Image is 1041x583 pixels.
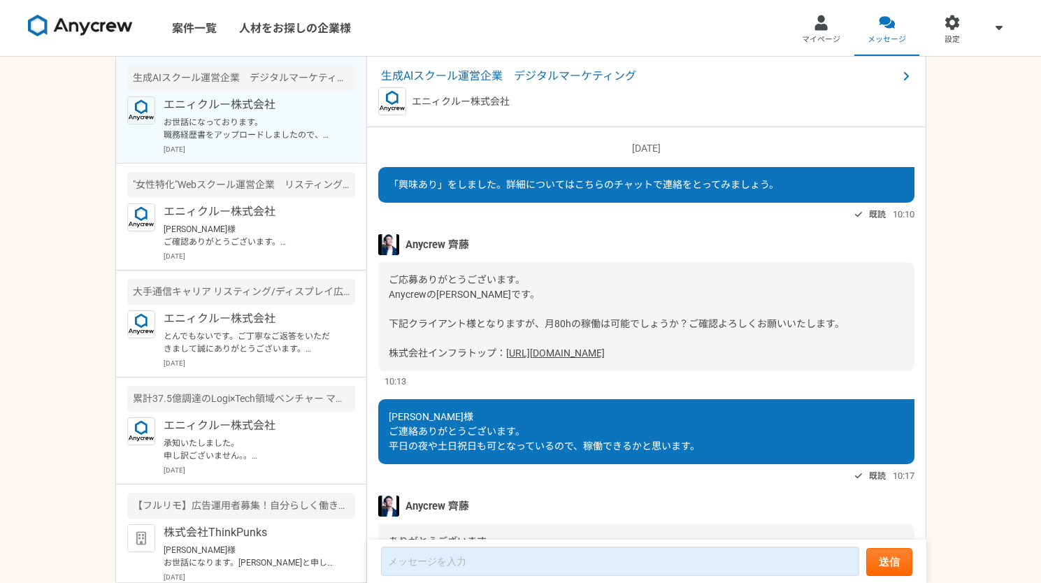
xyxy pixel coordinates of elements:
[164,465,355,475] p: [DATE]
[164,116,336,141] p: お世話になっております。 職務経歴書をアップロードしましたので、ご確認いただけますと幸いです。
[164,330,336,355] p: とんでもないです。ご丁寧なご返答をいただきまして誠にありがとうございます。 こちらの案件はフル稼働が必須ということで調整が難しいのですが、今後また別案件でご相談をさせていただけましたら幸いです。...
[164,310,336,327] p: エニィクルー株式会社
[389,411,700,452] span: [PERSON_NAME]様 ご連絡ありがとうございます。 平日の夜や土日祝日も可となっているので、稼働できるかと思います。
[893,208,914,221] span: 10:10
[378,234,399,255] img: S__5267474.jpg
[164,524,336,541] p: 株式会社ThinkPunks
[127,310,155,338] img: logo_text_blue_01.png
[164,417,336,434] p: エニィクルー株式会社
[164,223,336,248] p: [PERSON_NAME]様 ご確認ありがとうございます。[PERSON_NAME]です。 ご状況、承知しました。 よろしくお願いします。
[378,87,406,115] img: logo_text_blue_01.png
[389,179,779,190] span: 「興味あり」をしました。詳細についてはこちらのチャットで連絡をとってみましょう。
[378,496,399,517] img: S__5267474.jpg
[164,251,355,261] p: [DATE]
[127,96,155,124] img: logo_text_blue_01.png
[164,572,355,582] p: [DATE]
[164,437,336,462] p: 承知いたしました。 申し訳ございません。。 また別途おすすめの案件がございましたら、お声かけさせて頂きます。
[127,279,355,305] div: 大手通信キャリア リスティング/ディスプレイ広告戦略ディレクター
[405,237,469,252] span: Anycrew 齊藤
[164,96,336,113] p: エニィクルー株式会社
[389,535,677,561] span: ありがとうございます。 単価面に関して、上限4,500円ですがこちらはいかがでしょうか？
[869,206,886,223] span: 既読
[866,548,912,576] button: 送信
[802,34,840,45] span: マイページ
[868,34,906,45] span: メッセージ
[869,468,886,484] span: 既読
[412,94,510,109] p: エニィクルー株式会社
[945,34,960,45] span: 設定
[405,498,469,514] span: Anycrew 齊藤
[893,469,914,482] span: 10:17
[506,347,605,359] a: [URL][DOMAIN_NAME]
[127,493,355,519] div: 【フルリモ】広告運用者募集！自分らしく働きたいマーケターの方大募集！
[127,203,155,231] img: logo_text_blue_01.png
[127,386,355,412] div: 累計37.5億調達のLogi×Tech領域ベンチャー マーケティングアドバイザー
[127,524,155,552] img: default_org_logo-42cde973f59100197ec2c8e796e4974ac8490bb5b08a0eb061ff975e4574aa76.png
[127,172,355,198] div: "女性特化"Webスクール運営企業 リスティング広告運用
[127,65,355,91] div: 生成AIスクール運営企業 デジタルマーケティング
[385,375,406,388] span: 10:13
[28,15,133,37] img: 8DqYSo04kwAAAAASUVORK5CYII=
[164,358,355,368] p: [DATE]
[381,68,898,85] span: 生成AIスクール運営企業 デジタルマーケティング
[127,417,155,445] img: logo_text_blue_01.png
[164,544,336,569] p: [PERSON_NAME]様 お世話になります。[PERSON_NAME]と申します。 メッセージありがとうございます。 ご連絡が遅れてしまい申し訳ございません。 [DATE]夜遅くに対応してし...
[164,203,336,220] p: エニィクルー株式会社
[378,141,914,156] p: [DATE]
[164,144,355,154] p: [DATE]
[389,274,845,359] span: ご応募ありがとうございます。 Anycrewの[PERSON_NAME]です。 下記クライアント様となりますが、月80hの稼働は可能でしょうか？ご確認よろしくお願いいたします。 株式会社インフラ...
